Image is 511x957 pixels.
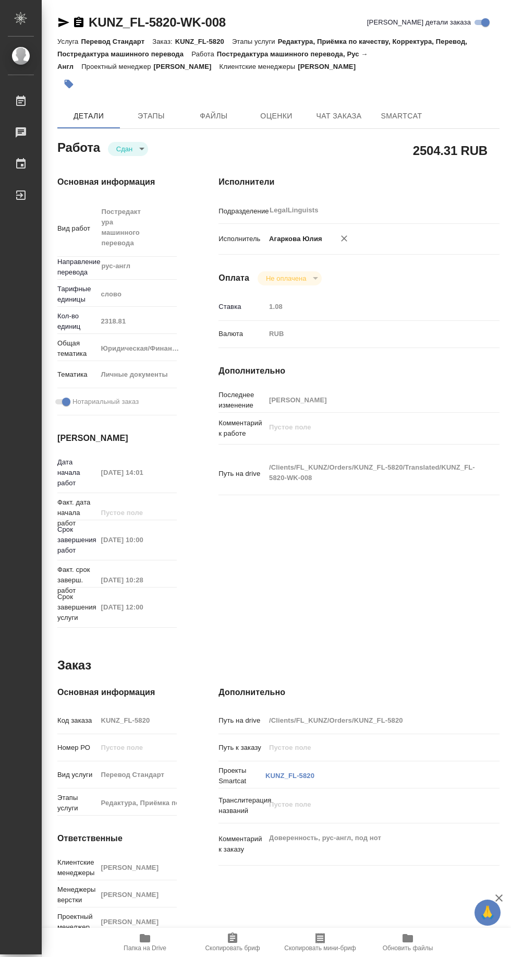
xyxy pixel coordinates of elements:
[265,459,476,487] textarea: /Clients/FL_KUNZ/Orders/KUNZ_FL-5820/Translated/KUNZ_FL-5820-WK-008
[218,176,500,188] h4: Исполнители
[97,285,191,303] div: слово
[72,397,139,407] span: Нотариальный заказ
[97,767,177,782] input: Пустое поле
[81,38,152,45] p: Перевод Стандарт
[57,311,97,332] p: Кол-во единиц
[218,329,265,339] p: Валюта
[57,16,70,29] button: Скопировать ссылку для ЯМессенджера
[57,884,97,905] p: Менеджеры верстки
[364,928,452,957] button: Обновить файлы
[126,110,176,123] span: Этапы
[97,600,177,615] input: Пустое поле
[265,713,476,728] input: Пустое поле
[97,914,177,929] input: Пустое поле
[265,234,322,244] p: Агаркова Юлия
[101,928,189,957] button: Папка на Drive
[265,829,476,857] textarea: Доверенность, рус-англ, под нот
[218,795,265,816] p: Транслитерация названий
[232,38,278,45] p: Этапы услуги
[218,365,500,377] h4: Дополнительно
[57,137,100,156] h2: Работа
[367,17,471,28] span: [PERSON_NAME] детали заказа
[218,834,265,855] p: Комментарий к заказу
[218,390,265,411] p: Последнее изменение
[376,110,427,123] span: SmartCat
[218,686,500,699] h4: Дополнительно
[72,16,85,29] button: Скопировать ссылку
[57,73,80,95] button: Добавить тэг
[218,234,265,244] p: Исполнитель
[189,110,239,123] span: Файлы
[154,63,220,70] p: [PERSON_NAME]
[276,928,364,957] button: Скопировать мини-бриф
[258,271,322,285] div: Сдан
[57,432,177,445] h4: [PERSON_NAME]
[97,505,177,520] input: Пустое поле
[57,284,97,305] p: Тарифные единицы
[383,944,433,952] span: Обновить файлы
[57,592,97,623] p: Срок завершения услуги
[57,743,97,753] p: Номер РО
[57,457,97,488] p: Дата начала работ
[97,366,191,384] div: Личные документы
[57,832,177,845] h4: Ответственные
[57,565,97,596] p: Факт. срок заверш. работ
[108,142,148,156] div: Сдан
[205,944,260,952] span: Скопировать бриф
[124,944,166,952] span: Папка на Drive
[251,110,301,123] span: Оценки
[97,314,177,329] input: Пустое поле
[220,63,298,70] p: Клиентские менеджеры
[298,63,363,70] p: [PERSON_NAME]
[475,900,501,926] button: 🙏
[218,765,265,786] p: Проекты Smartcat
[97,532,177,547] input: Пустое поле
[191,50,217,58] p: Работа
[81,63,153,70] p: Проектный менеджер
[57,223,97,234] p: Вид работ
[97,860,177,875] input: Пустое поле
[89,15,226,29] a: KUNZ_FL-5820-WK-008
[218,715,265,726] p: Путь на drive
[57,657,91,674] h2: Заказ
[413,141,488,159] h2: 2504.31 RUB
[265,392,476,408] input: Пустое поле
[218,272,249,284] h4: Оплата
[57,524,97,556] p: Срок завершения работ
[57,38,81,45] p: Услуга
[97,887,177,902] input: Пустое поле
[57,257,97,278] p: Направление перевода
[314,110,364,123] span: Чат заказа
[218,206,265,217] p: Подразделение
[97,713,177,728] input: Пустое поле
[218,302,265,312] p: Ставка
[57,497,97,529] p: Факт. дата начала работ
[97,740,177,755] input: Пустое поле
[57,770,97,780] p: Вид услуги
[265,325,476,343] div: RUB
[479,902,496,924] span: 🙏
[57,338,97,359] p: Общая тематика
[189,928,276,957] button: Скопировать бриф
[57,686,177,699] h4: Основная информация
[57,793,97,814] p: Этапы услуги
[57,715,97,726] p: Код заказа
[64,110,114,123] span: Детали
[57,176,177,188] h4: Основная информация
[218,418,265,439] p: Комментарий к работе
[113,145,136,153] button: Сдан
[57,369,97,380] p: Тематика
[97,572,177,588] input: Пустое поле
[97,465,177,480] input: Пустое поле
[218,743,265,753] p: Путь к заказу
[57,912,97,932] p: Проектный менеджер
[218,469,265,479] p: Путь на drive
[152,38,175,45] p: Заказ:
[333,227,356,250] button: Удалить исполнителя
[265,299,476,314] input: Пустое поле
[57,857,97,878] p: Клиентские менеджеры
[97,795,177,810] input: Пустое поле
[265,740,476,755] input: Пустое поле
[263,274,309,283] button: Не оплачена
[265,772,314,780] a: KUNZ_FL-5820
